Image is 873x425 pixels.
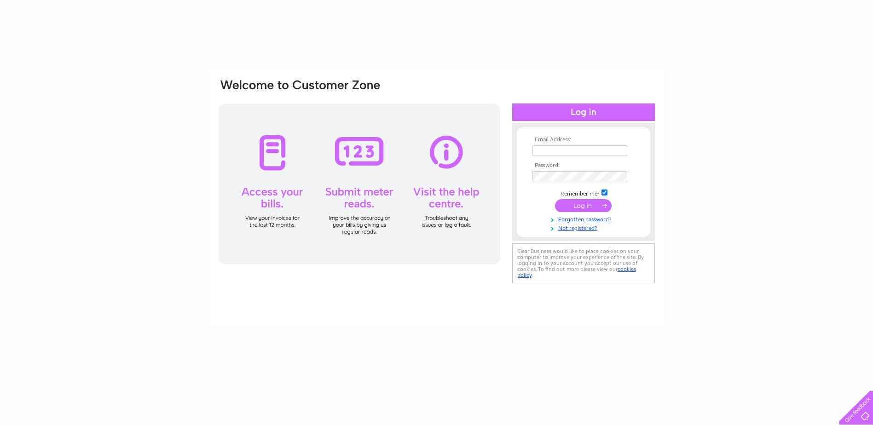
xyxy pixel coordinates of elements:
[532,223,637,232] a: Not registered?
[555,199,612,212] input: Submit
[530,162,637,169] th: Password:
[530,188,637,197] td: Remember me?
[512,243,655,283] div: Clear Business would like to place cookies on your computer to improve your experience of the sit...
[517,266,636,278] a: cookies policy
[532,214,637,223] a: Forgotten password?
[530,137,637,143] th: Email Address:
